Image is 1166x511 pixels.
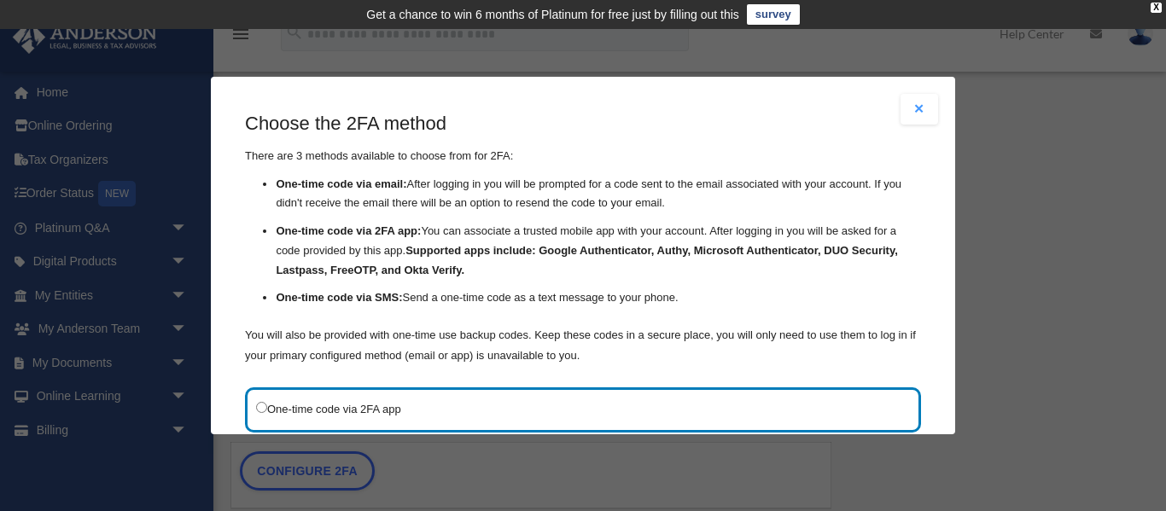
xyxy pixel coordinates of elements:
[747,4,800,25] a: survey
[245,111,921,137] h3: Choose the 2FA method
[901,94,938,125] button: Close modal
[366,4,739,25] div: Get a chance to win 6 months of Platinum for free just by filling out this
[276,174,921,213] li: After logging in you will be prompted for a code sent to the email associated with your account. ...
[245,324,921,365] p: You will also be provided with one-time use backup codes. Keep these codes in a secure place, you...
[276,224,421,237] strong: One-time code via 2FA app:
[245,111,921,366] div: There are 3 methods available to choose from for 2FA:
[276,177,406,189] strong: One-time code via email:
[276,244,897,276] strong: Supported apps include: Google Authenticator, Authy, Microsoft Authenticator, DUO Security, Lastp...
[276,291,402,304] strong: One-time code via SMS:
[256,401,267,412] input: One-time code via 2FA app
[276,288,921,308] li: Send a one-time code as a text message to your phone.
[276,222,921,280] li: You can associate a trusted mobile app with your account. After logging in you will be asked for ...
[1151,3,1162,13] div: close
[256,398,893,419] label: One-time code via 2FA app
